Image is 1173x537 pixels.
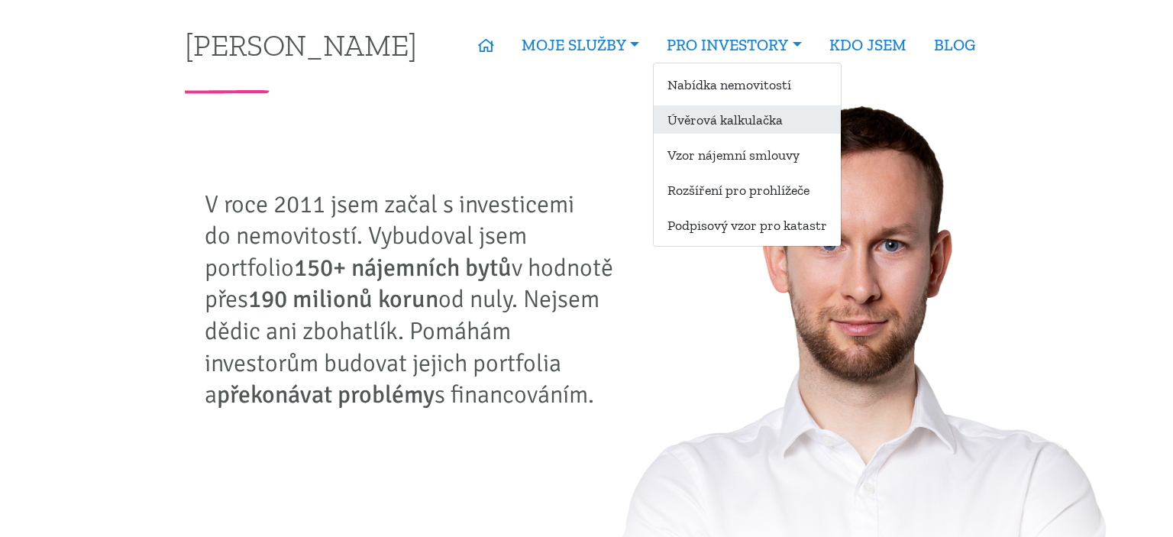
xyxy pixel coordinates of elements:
a: Podpisový vzor pro katastr [654,211,841,239]
a: BLOG [920,27,989,63]
a: Nabídka nemovitostí [654,70,841,99]
strong: 150+ nájemních bytů [294,253,512,283]
a: Úvěrová kalkulačka [654,105,841,134]
a: Vzor nájemní smlouvy [654,141,841,169]
strong: 190 milionů korun [248,284,438,314]
strong: překonávat problémy [217,380,435,409]
a: [PERSON_NAME] [185,30,417,60]
a: Rozšíření pro prohlížeče [654,176,841,204]
a: MOJE SLUŽBY [508,27,653,63]
p: V roce 2011 jsem začal s investicemi do nemovitostí. Vybudoval jsem portfolio v hodnotě přes od n... [205,189,625,411]
a: KDO JSEM [816,27,920,63]
a: PRO INVESTORY [653,27,815,63]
